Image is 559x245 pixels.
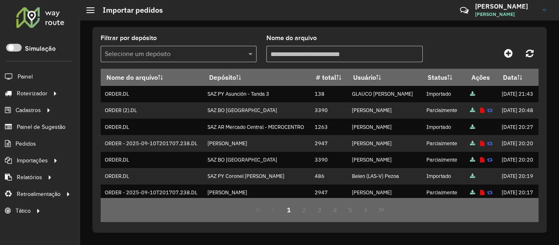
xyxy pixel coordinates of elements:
span: Roteirizador [17,89,47,98]
span: Cadastros [16,106,41,115]
td: [PERSON_NAME] [347,135,422,151]
td: SAZ BO [GEOGRAPHIC_DATA] [203,152,311,168]
span: [PERSON_NAME] [475,11,536,18]
button: Next Page [358,202,374,218]
td: ORDER.DL [101,152,203,168]
button: 5 [343,202,358,218]
td: SAZ AR Mercado Central - MICROCENTRO [203,119,311,135]
td: GLAUCO [PERSON_NAME] [347,86,422,102]
td: SAZ PY Coronel [PERSON_NAME] [203,168,311,184]
h3: [PERSON_NAME] [475,2,536,10]
td: [PERSON_NAME] [347,184,422,201]
td: 138 [310,86,347,102]
a: Reimportar [487,156,493,163]
td: 2947 [310,135,347,151]
label: Nome do arquivo [266,33,317,43]
td: ORDER - 2025-09-10T201707.238.DL [101,135,203,151]
a: Reimportar [487,140,493,147]
td: [PERSON_NAME] [347,119,422,135]
a: Exibir log de erros [480,189,485,196]
th: Status [422,69,466,86]
th: Data [498,69,539,86]
th: # total [310,69,347,86]
td: Parcialmente [422,152,466,168]
span: Importações [17,156,48,165]
button: 3 [312,202,327,218]
button: 1 [281,202,297,218]
td: 3390 [310,102,347,119]
button: 2 [296,202,312,218]
td: Importado [422,86,466,102]
a: Contato Rápido [455,2,473,19]
td: Belen (LAS-V) Pezoa [347,168,422,184]
a: Arquivo completo [470,189,475,196]
td: Parcialmente [422,135,466,151]
td: ORDER (2).DL [101,102,203,119]
td: SAZ PY Asunción - Tanda 3 [203,86,311,102]
th: Nome do arquivo [101,69,203,86]
th: Ações [466,69,497,86]
td: [PERSON_NAME] [203,135,311,151]
span: Relatórios [17,173,42,182]
label: Simulação [25,44,56,54]
span: Painel [18,72,33,81]
a: Arquivo completo [470,156,475,163]
a: Arquivo completo [470,124,475,130]
td: ORDER.DL [101,168,203,184]
td: Parcialmente [422,184,466,201]
td: 1263 [310,119,347,135]
button: 4 [327,202,343,218]
td: 486 [310,168,347,184]
th: Usuário [347,69,422,86]
button: Last Page [374,202,389,218]
a: Arquivo completo [470,140,475,147]
td: 2947 [310,184,347,201]
td: [DATE] 20:48 [498,102,539,119]
td: ORDER.DL [101,119,203,135]
td: [DATE] 20:20 [498,135,539,151]
td: [PERSON_NAME] [203,184,311,201]
td: [DATE] 20:17 [498,184,539,201]
td: Importado [422,119,466,135]
td: SAZ BO [GEOGRAPHIC_DATA] [203,102,311,119]
td: [PERSON_NAME] [347,102,422,119]
td: ORDER - 2025-09-10T201707.238.DL [101,184,203,201]
a: Reimportar [487,107,493,114]
a: Arquivo completo [470,107,475,114]
a: Exibir log de erros [480,156,485,163]
td: 3390 [310,152,347,168]
td: [DATE] 20:20 [498,152,539,168]
td: ORDER.DL [101,86,203,102]
a: Exibir log de erros [480,107,485,114]
a: Arquivo completo [470,173,475,180]
td: [DATE] 20:19 [498,168,539,184]
a: Arquivo completo [470,90,475,97]
td: [DATE] 20:27 [498,119,539,135]
span: Painel de Sugestão [17,123,65,131]
td: [DATE] 21:43 [498,86,539,102]
span: Tático [16,207,31,215]
td: Parcialmente [422,102,466,119]
a: Exibir log de erros [480,140,485,147]
span: Retroalimentação [17,190,61,198]
td: [PERSON_NAME] [347,152,422,168]
a: Reimportar [487,189,493,196]
label: Filtrar por depósito [101,33,157,43]
span: Pedidos [16,139,36,148]
th: Depósito [203,69,311,86]
h2: Importar pedidos [95,6,163,15]
td: Importado [422,168,466,184]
